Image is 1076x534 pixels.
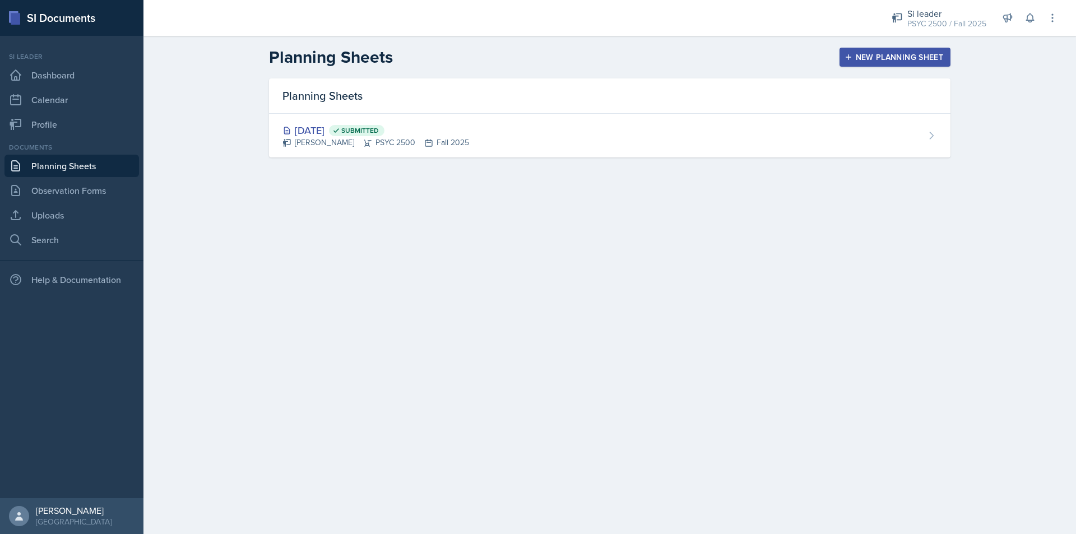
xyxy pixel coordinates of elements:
[4,113,139,136] a: Profile
[4,142,139,152] div: Documents
[4,229,139,251] a: Search
[36,516,112,527] div: [GEOGRAPHIC_DATA]
[4,155,139,177] a: Planning Sheets
[4,52,139,62] div: Si leader
[4,89,139,111] a: Calendar
[4,204,139,226] a: Uploads
[847,53,943,62] div: New Planning Sheet
[907,18,986,30] div: PSYC 2500 / Fall 2025
[4,64,139,86] a: Dashboard
[282,137,469,148] div: [PERSON_NAME] PSYC 2500 Fall 2025
[269,78,950,114] div: Planning Sheets
[907,7,986,20] div: Si leader
[4,268,139,291] div: Help & Documentation
[4,179,139,202] a: Observation Forms
[282,123,469,138] div: [DATE]
[36,505,112,516] div: [PERSON_NAME]
[269,47,393,67] h2: Planning Sheets
[840,48,950,67] button: New Planning Sheet
[341,126,379,135] span: Submitted
[269,114,950,157] a: [DATE] Submitted [PERSON_NAME]PSYC 2500Fall 2025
